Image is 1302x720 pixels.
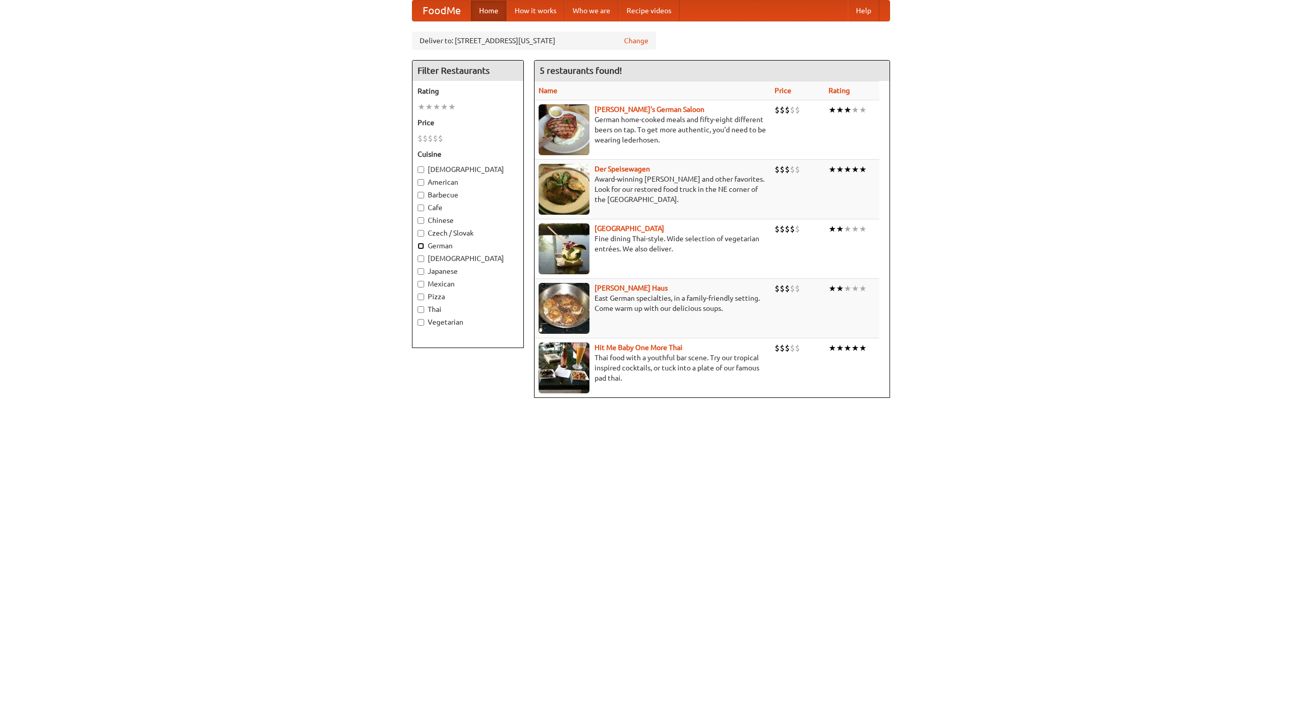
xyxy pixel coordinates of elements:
a: Who we are [565,1,618,21]
li: $ [775,283,780,294]
input: Pizza [418,294,424,300]
b: [PERSON_NAME]'s German Saloon [595,105,704,113]
li: ★ [859,104,867,116]
li: ★ [851,342,859,354]
li: $ [780,104,785,116]
li: ★ [418,101,425,112]
a: How it works [507,1,565,21]
input: Japanese [418,268,424,275]
li: ★ [828,342,836,354]
img: babythai.jpg [539,342,589,393]
a: Recipe videos [618,1,679,21]
label: Pizza [418,292,518,302]
li: ★ [836,342,844,354]
img: speisewagen.jpg [539,164,589,215]
a: Der Speisewagen [595,165,650,173]
li: ★ [836,104,844,116]
a: Help [848,1,879,21]
input: Cafe [418,205,424,211]
li: $ [418,133,423,144]
h5: Cuisine [418,149,518,159]
a: [PERSON_NAME] Haus [595,284,668,292]
li: $ [790,223,795,235]
p: East German specialties, in a family-friendly setting. Come warm up with our delicious soups. [539,293,766,313]
label: [DEMOGRAPHIC_DATA] [418,253,518,264]
a: [GEOGRAPHIC_DATA] [595,224,664,233]
p: German home-cooked meals and fifty-eight different beers on tap. To get more authentic, you'd nee... [539,114,766,145]
p: Thai food with a youthful bar scene. Try our tropical inspired cocktails, or tuck into a plate of... [539,353,766,383]
li: ★ [844,223,851,235]
li: $ [795,223,800,235]
li: ★ [828,283,836,294]
label: Czech / Slovak [418,228,518,238]
li: ★ [844,283,851,294]
input: Chinese [418,217,424,224]
label: Thai [418,304,518,314]
input: Vegetarian [418,319,424,326]
a: Rating [828,87,850,95]
li: ★ [851,104,859,116]
li: $ [775,223,780,235]
label: Chinese [418,215,518,225]
li: $ [775,104,780,116]
h4: Filter Restaurants [412,61,523,81]
li: ★ [425,101,433,112]
label: Vegetarian [418,317,518,327]
label: Mexican [418,279,518,289]
li: $ [795,283,800,294]
li: $ [790,283,795,294]
input: American [418,179,424,186]
li: $ [433,133,438,144]
h5: Price [418,118,518,128]
label: Cafe [418,203,518,213]
p: Award-winning [PERSON_NAME] and other favorites. Look for our restored food truck in the NE corne... [539,174,766,205]
label: German [418,241,518,251]
li: ★ [828,104,836,116]
input: [DEMOGRAPHIC_DATA] [418,166,424,173]
p: Fine dining Thai-style. Wide selection of vegetarian entrées. We also deliver. [539,234,766,254]
label: American [418,177,518,187]
label: Barbecue [418,190,518,200]
a: Name [539,87,557,95]
img: kohlhaus.jpg [539,283,589,334]
li: $ [423,133,428,144]
a: Change [624,36,648,46]
li: ★ [859,342,867,354]
input: [DEMOGRAPHIC_DATA] [418,255,424,262]
li: $ [785,104,790,116]
li: ★ [859,223,867,235]
ng-pluralize: 5 restaurants found! [540,66,622,75]
li: $ [428,133,433,144]
div: Deliver to: [STREET_ADDRESS][US_STATE] [412,32,656,50]
li: ★ [836,164,844,175]
li: $ [785,223,790,235]
li: $ [780,342,785,354]
li: ★ [859,164,867,175]
li: ★ [433,101,440,112]
input: German [418,243,424,249]
input: Thai [418,306,424,313]
input: Mexican [418,281,424,287]
a: FoodMe [412,1,471,21]
li: $ [795,164,800,175]
li: ★ [828,164,836,175]
a: Hit Me Baby One More Thai [595,343,683,352]
li: $ [780,283,785,294]
a: Home [471,1,507,21]
input: Czech / Slovak [418,230,424,237]
li: $ [775,164,780,175]
li: ★ [448,101,456,112]
li: $ [438,133,443,144]
li: $ [785,283,790,294]
li: ★ [836,223,844,235]
li: ★ [851,283,859,294]
li: $ [790,104,795,116]
li: $ [790,342,795,354]
li: $ [785,342,790,354]
img: esthers.jpg [539,104,589,155]
li: ★ [859,283,867,294]
li: $ [785,164,790,175]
